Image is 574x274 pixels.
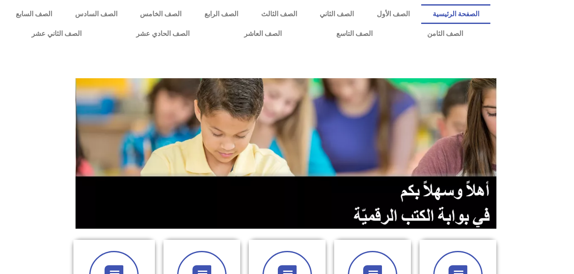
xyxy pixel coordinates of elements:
[400,24,490,44] a: الصف الثامن
[4,24,109,44] a: الصف الثاني عشر
[365,4,421,24] a: الصف الأول
[308,4,365,24] a: الصف الثاني
[421,4,491,24] a: الصفحة الرئيسية
[217,24,309,44] a: الصف العاشر
[64,4,129,24] a: الصف السادس
[128,4,193,24] a: الصف الخامس
[250,4,309,24] a: الصف الثالث
[309,24,400,44] a: الصف التاسع
[193,4,250,24] a: الصف الرابع
[4,4,64,24] a: الصف السابع
[109,24,217,44] a: الصف الحادي عشر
